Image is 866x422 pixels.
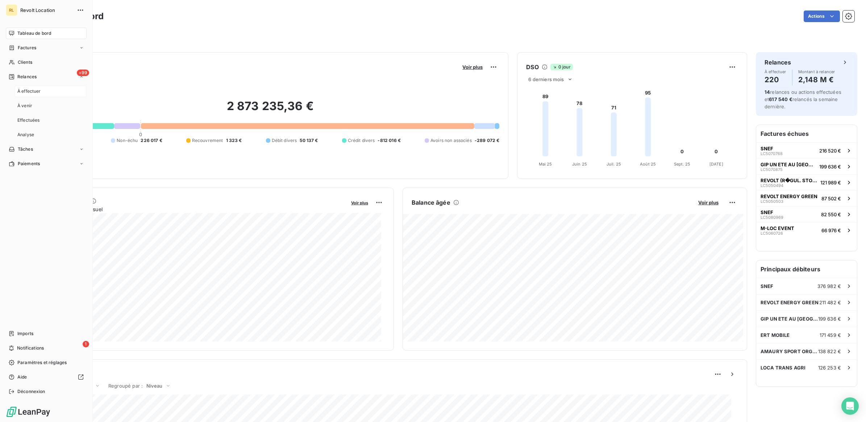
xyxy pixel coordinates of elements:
[756,142,857,158] button: SNEFLC5070768216 520 €
[108,383,143,389] span: Regroupé par :
[756,174,857,190] button: REVOLT (R�GUL. STOCK LOCATION)LC5050494121 989 €
[761,316,818,322] span: GIP UN ETE AU [GEOGRAPHIC_DATA]
[17,30,51,37] span: Tableau de bord
[761,365,805,371] span: LOCA TRANS AGRI
[351,200,368,205] span: Voir plus
[756,158,857,174] button: GIP UN ETE AU [GEOGRAPHIC_DATA]LC5070875199 636 €
[819,148,841,154] span: 216 520 €
[607,162,621,167] tspan: Juil. 25
[226,137,242,144] span: 1 323 €
[817,283,841,289] span: 376 982 €
[146,383,162,389] span: Niveau
[475,137,500,144] span: -289 072 €
[83,341,89,347] span: 1
[761,193,817,199] span: REVOLT ENERGY GREEN
[761,300,819,305] span: REVOLT ENERGY GREEN
[460,64,485,70] button: Voir plus
[696,199,721,206] button: Voir plus
[17,88,41,95] span: À effectuer
[139,131,142,137] span: 0
[6,4,17,16] div: RL
[765,70,786,74] span: À effectuer
[765,89,841,109] span: relances ou actions effectuées et relancés la semaine dernière.
[348,137,375,144] span: Crédit divers
[117,137,138,144] span: Non-échu
[6,371,87,383] a: Aide
[640,162,656,167] tspan: Août 25
[18,59,32,66] span: Clients
[272,137,297,144] span: Débit divers
[349,199,370,206] button: Voir plus
[550,64,573,70] span: 0 jour
[17,117,40,124] span: Effectuées
[761,199,783,204] span: LC5050503
[17,359,67,366] span: Paramètres et réglages
[17,131,34,138] span: Analyse
[674,162,690,167] tspan: Sept. 25
[765,58,791,67] h6: Relances
[761,332,790,338] span: ERT MOBILE
[761,151,783,156] span: LC5070768
[761,183,783,188] span: LC5050494
[430,137,472,144] span: Avoirs non associés
[17,330,33,337] span: Imports
[761,215,783,220] span: LC5080969
[528,76,564,82] span: 6 derniers mois
[756,125,857,142] h6: Factures échues
[798,74,835,85] h4: 2,148 M €
[761,167,783,172] span: LC5070875
[818,365,841,371] span: 126 253 €
[769,96,792,102] span: 617 540 €
[761,162,816,167] span: GIP UN ETE AU [GEOGRAPHIC_DATA]
[819,164,841,170] span: 199 636 €
[20,7,72,13] span: Revolt Location
[841,397,859,415] div: Open Intercom Messenger
[17,388,45,395] span: Déconnexion
[698,200,719,205] span: Voir plus
[761,348,818,354] span: AMAURY SPORT ORGANISATION
[756,260,857,278] h6: Principaux débiteurs
[6,406,51,418] img: Logo LeanPay
[765,74,786,85] h4: 220
[820,180,841,185] span: 121 989 €
[756,206,857,222] button: SNEFLC508096982 550 €
[17,74,37,80] span: Relances
[192,137,223,144] span: Recouvrement
[17,374,27,380] span: Aide
[141,137,162,144] span: 226 017 €
[818,348,841,354] span: 138 822 €
[820,332,841,338] span: 171 459 €
[761,146,773,151] span: SNEF
[761,231,783,235] span: LC5060726
[804,11,840,22] button: Actions
[18,45,36,51] span: Factures
[761,225,794,231] span: M-LOC EVENT
[821,212,841,217] span: 82 550 €
[18,146,33,152] span: Tâches
[526,63,538,71] h6: DSO
[378,137,401,144] span: -812 016 €
[798,70,835,74] span: Montant à relancer
[821,227,841,233] span: 66 976 €
[756,190,857,206] button: REVOLT ENERGY GREENLC505050387 502 €
[17,345,44,351] span: Notifications
[821,196,841,201] span: 87 502 €
[41,205,346,213] span: Chiffre d'affaires mensuel
[572,162,587,167] tspan: Juin 25
[462,64,483,70] span: Voir plus
[761,177,817,183] span: REVOLT (R�GUL. STOCK LOCATION)
[41,99,499,121] h2: 2 873 235,36 €
[539,162,552,167] tspan: Mai 25
[819,300,841,305] span: 211 482 €
[761,283,774,289] span: SNEF
[818,316,841,322] span: 199 636 €
[761,209,773,215] span: SNEF
[17,103,32,109] span: À venir
[18,160,40,167] span: Paiements
[300,137,318,144] span: 50 137 €
[412,198,450,207] h6: Balance âgée
[756,222,857,238] button: M-LOC EVENTLC506072666 976 €
[77,70,89,76] span: +99
[765,89,770,95] span: 14
[709,162,723,167] tspan: [DATE]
